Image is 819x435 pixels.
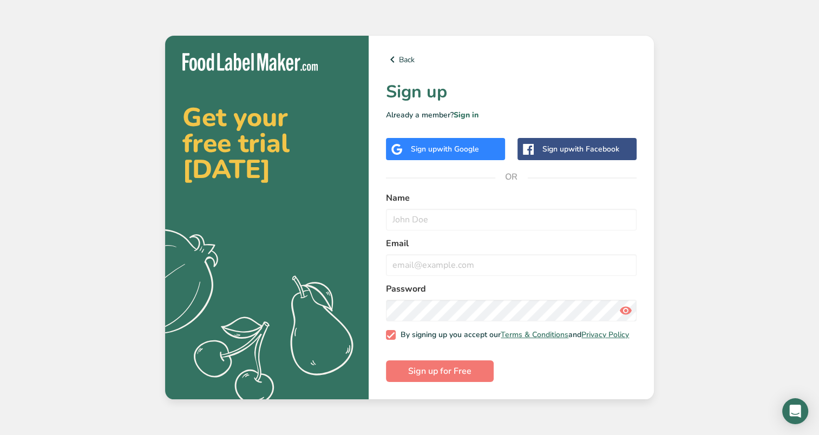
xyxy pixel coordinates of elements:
[386,282,637,295] label: Password
[386,237,637,250] label: Email
[182,104,351,182] h2: Get your free trial [DATE]
[568,144,619,154] span: with Facebook
[542,143,619,155] div: Sign up
[386,109,637,121] p: Already a member?
[437,144,479,154] span: with Google
[386,79,637,105] h1: Sign up
[408,365,471,378] span: Sign up for Free
[782,398,808,424] div: Open Intercom Messenger
[454,110,479,120] a: Sign in
[495,161,528,193] span: OR
[386,254,637,276] input: email@example.com
[501,329,568,340] a: Terms & Conditions
[386,209,637,230] input: John Doe
[411,143,479,155] div: Sign up
[182,53,318,71] img: Food Label Maker
[386,53,637,66] a: Back
[396,330,630,340] span: By signing up you accept our and
[581,329,629,340] a: Privacy Policy
[386,192,637,205] label: Name
[386,360,494,382] button: Sign up for Free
